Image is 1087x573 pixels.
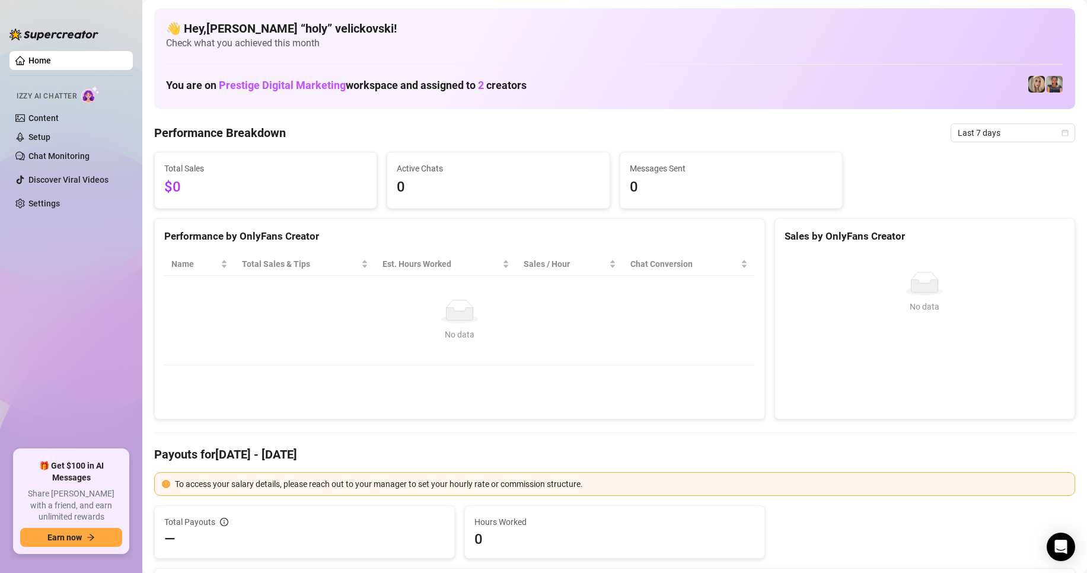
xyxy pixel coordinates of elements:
img: logo-BBDzfeDw.svg [9,28,98,40]
th: Name [164,253,235,276]
h4: Performance Breakdown [154,125,286,141]
span: Total Sales & Tips [242,257,359,270]
span: Total Payouts [164,515,215,529]
span: Name [171,257,218,270]
span: exclamation-circle [162,480,170,488]
a: Home [28,56,51,65]
span: Hours Worked [474,515,755,529]
div: Performance by OnlyFans Creator [164,228,755,244]
span: Active Chats [397,162,600,175]
h1: You are on workspace and assigned to creators [166,79,527,92]
a: Settings [28,199,60,208]
th: Chat Conversion [623,253,755,276]
span: Messages Sent [630,162,833,175]
span: Earn now [47,533,82,542]
a: Content [28,113,59,123]
span: Check what you achieved this month [166,37,1063,50]
span: info-circle [220,518,228,526]
button: Earn nowarrow-right [20,528,122,547]
a: Chat Monitoring [28,151,90,161]
span: Share [PERSON_NAME] with a friend, and earn unlimited rewards [20,488,122,523]
div: No data [176,328,743,341]
span: Chat Conversion [630,257,738,270]
span: $0 [164,176,367,199]
span: 0 [474,530,755,549]
h4: Payouts for [DATE] - [DATE] [154,446,1075,463]
span: 2 [478,79,484,91]
div: No data [789,300,1060,313]
span: — [164,530,176,549]
img: madison [1046,76,1063,93]
span: Sales / Hour [524,257,607,270]
div: Sales by OnlyFans Creator [785,228,1065,244]
a: Discover Viral Videos [28,175,109,184]
span: Prestige Digital Marketing [219,79,346,91]
span: Izzy AI Chatter [17,91,76,102]
th: Sales / Hour [517,253,623,276]
span: 🎁 Get $100 in AI Messages [20,460,122,483]
div: Open Intercom Messenger [1047,533,1075,561]
span: 0 [630,176,833,199]
span: arrow-right [87,533,95,542]
span: Last 7 days [958,124,1068,142]
img: carly [1028,76,1045,93]
th: Total Sales & Tips [235,253,375,276]
a: Setup [28,132,50,142]
span: Total Sales [164,162,367,175]
h4: 👋 Hey, [PERSON_NAME] “holy” velickovski ! [166,20,1063,37]
span: calendar [1062,129,1069,136]
img: AI Chatter [81,86,100,103]
div: Est. Hours Worked [382,257,500,270]
div: To access your salary details, please reach out to your manager to set your hourly rate or commis... [175,477,1067,491]
span: 0 [397,176,600,199]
